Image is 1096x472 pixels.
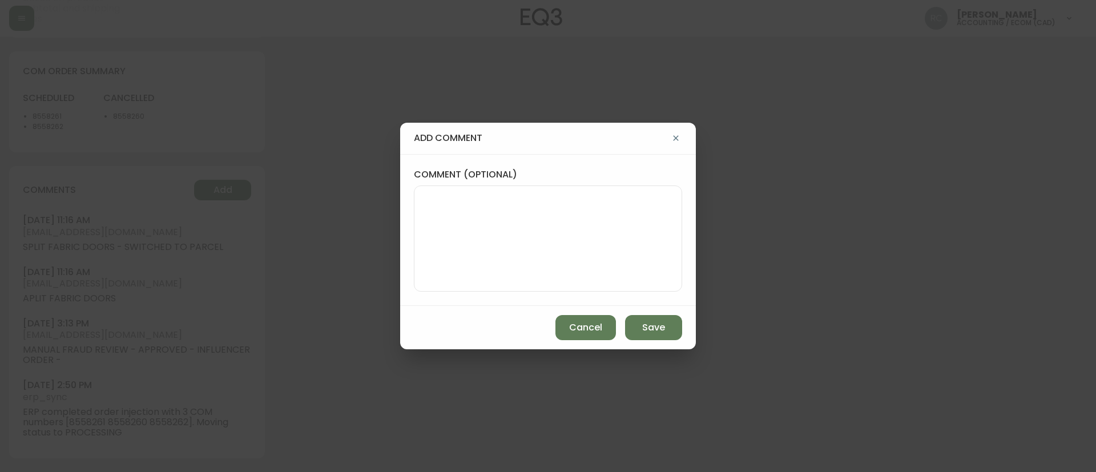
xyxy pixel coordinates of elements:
[642,321,665,334] span: Save
[555,315,616,340] button: Cancel
[414,168,682,181] label: comment (optional)
[414,132,670,144] h4: add comment
[569,321,602,334] span: Cancel
[625,315,682,340] button: Save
